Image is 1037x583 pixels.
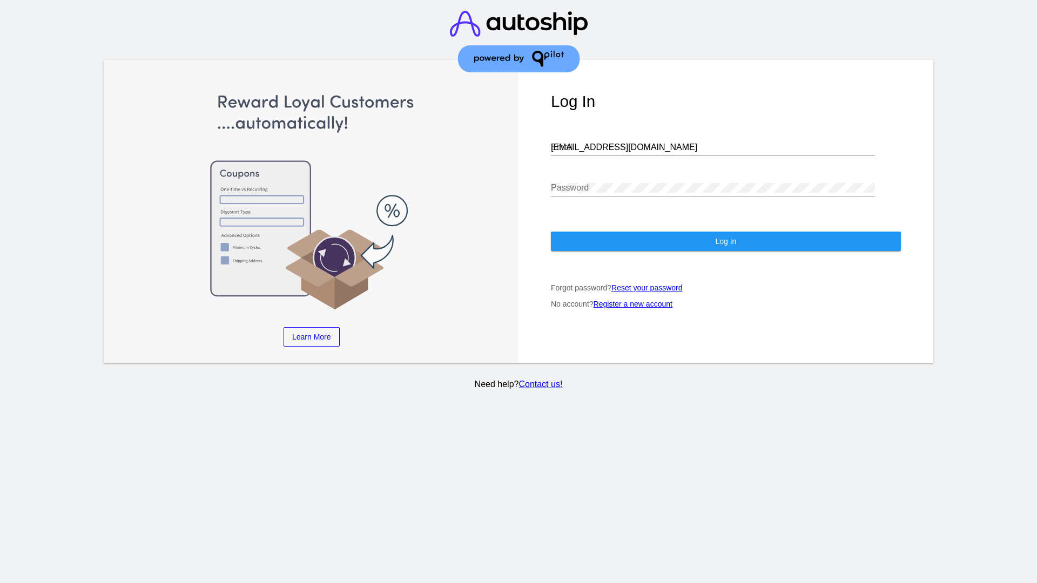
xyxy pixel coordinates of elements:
[594,300,672,308] a: Register a new account
[715,237,736,246] span: Log In
[551,283,901,292] p: Forgot password?
[102,379,935,389] p: Need help?
[292,333,331,341] span: Learn More
[551,232,901,251] button: Log In
[551,92,901,111] h1: Log In
[137,92,487,311] img: Apply Coupons Automatically to Scheduled Orders with QPilot
[284,327,340,347] a: Learn More
[518,379,562,389] a: Contact us!
[551,143,875,152] input: Email
[551,300,901,308] p: No account?
[611,283,683,292] a: Reset your password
